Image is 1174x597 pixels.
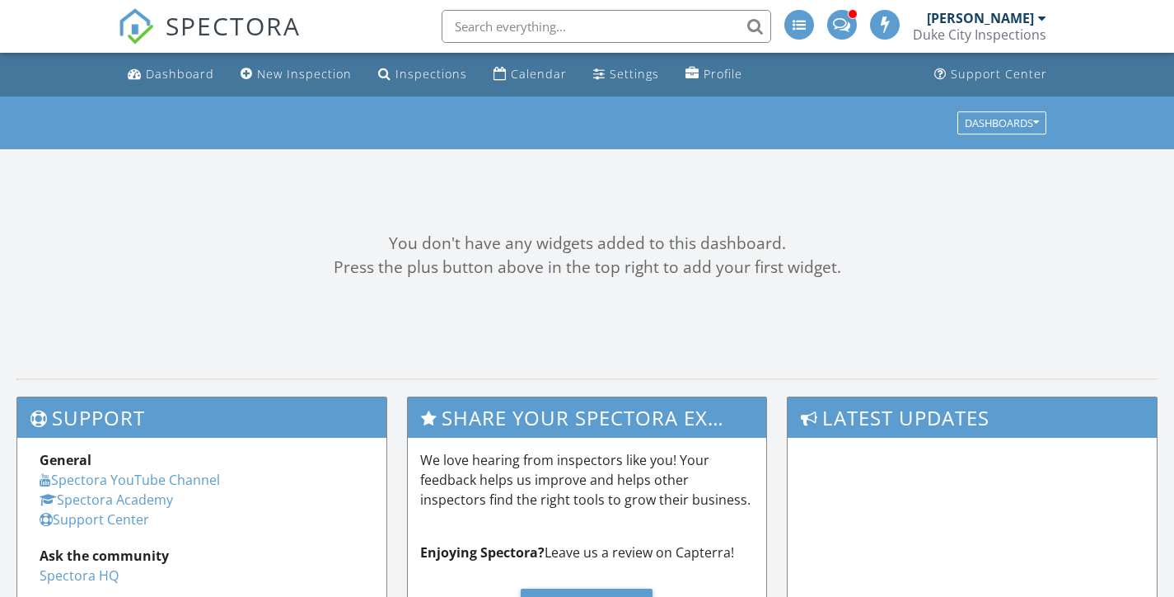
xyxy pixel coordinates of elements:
strong: Enjoying Spectora? [420,543,545,562]
button: Dashboards [957,111,1046,134]
div: Settings [610,66,659,82]
a: Spectora HQ [40,566,119,585]
a: Support Center [928,59,1054,90]
a: Calendar [487,59,573,90]
div: Duke City Inspections [913,26,1046,43]
a: Settings [587,59,666,90]
div: Calendar [511,66,567,82]
a: Profile [679,59,749,90]
strong: General [40,451,91,469]
div: Ask the community [40,546,364,566]
a: New Inspection [234,59,358,90]
div: [PERSON_NAME] [927,10,1034,26]
h3: Share Your Spectora Experience [408,397,767,438]
p: Leave us a review on Capterra! [420,543,755,562]
div: New Inspection [257,66,352,82]
a: Dashboard [121,59,221,90]
div: Press the plus button above in the top right to add your first widget. [16,256,1158,280]
input: Search everything... [442,10,771,43]
h3: Latest Updates [788,397,1157,438]
p: We love hearing from inspectors like you! Your feedback helps us improve and helps other inspecto... [420,450,755,510]
a: Inspections [372,59,474,90]
span: SPECTORA [166,8,301,43]
a: SPECTORA [118,22,301,57]
div: Profile [704,66,742,82]
a: Support Center [40,510,149,529]
div: Dashboard [146,66,214,82]
div: Inspections [395,66,467,82]
a: Spectora YouTube Channel [40,471,220,489]
div: You don't have any widgets added to this dashboard. [16,232,1158,256]
img: The Best Home Inspection Software - Spectora [118,8,154,45]
h3: Support [17,397,386,438]
div: Dashboards [965,117,1039,129]
div: Support Center [951,66,1047,82]
a: Spectora Academy [40,491,173,509]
